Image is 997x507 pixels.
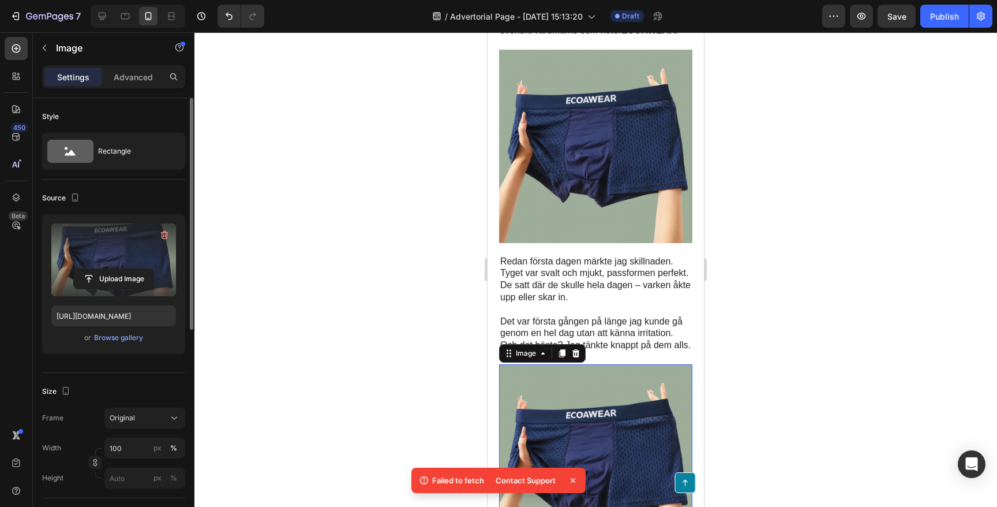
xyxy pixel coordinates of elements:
[42,473,63,483] label: Height
[76,9,81,23] p: 7
[104,438,185,458] input: px%
[110,413,135,423] span: Original
[958,450,985,478] div: Open Intercom Messenger
[9,211,28,221] div: Beta
[489,472,563,489] div: Contact Support
[42,191,82,206] div: Source
[488,32,704,507] iframe: Design area
[622,11,639,21] span: Draft
[104,408,185,428] button: Original
[153,473,162,483] div: px
[73,269,154,289] button: Upload Image
[98,138,168,165] div: Rectangle
[57,71,89,83] p: Settings
[51,305,176,326] input: https://example.com/image.jpg
[153,443,162,453] div: px
[42,443,61,453] label: Width
[450,10,583,23] span: Advertorial Page - [DATE] 15:13:20
[5,5,86,28] button: 7
[114,71,153,83] p: Advanced
[26,316,51,326] div: Image
[887,12,906,21] span: Save
[94,333,143,343] div: Browse gallery
[432,475,484,486] p: Failed to fetch
[42,111,59,122] div: Style
[151,471,164,485] button: %
[445,10,448,23] span: /
[930,10,959,23] div: Publish
[170,443,177,453] div: %
[42,384,73,400] div: Size
[84,331,91,345] span: or
[167,471,181,485] button: px
[920,5,969,28] button: Publish
[218,5,264,28] div: Undo/Redo
[42,413,63,423] label: Frame
[93,332,144,344] button: Browse gallery
[104,468,185,489] input: px%
[151,441,164,455] button: %
[167,441,181,455] button: px
[56,41,154,55] p: Image
[878,5,916,28] button: Save
[11,123,28,132] div: 450
[170,473,177,483] div: %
